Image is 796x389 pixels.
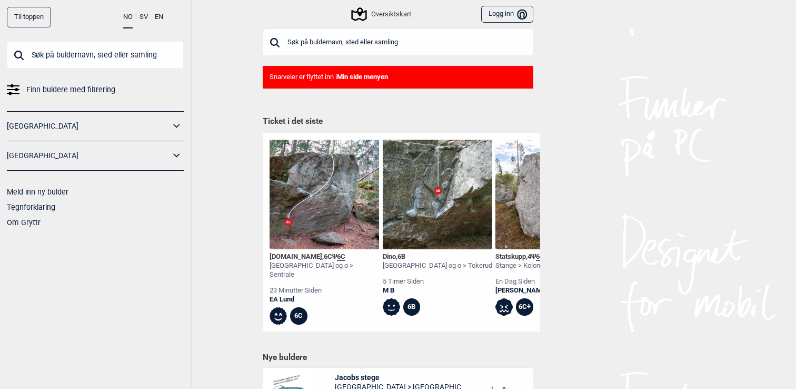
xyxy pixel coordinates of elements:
[335,373,465,382] span: Jacobs stege
[270,295,379,304] a: EA Lund
[403,298,421,316] div: 6B
[123,7,133,28] button: NO
[397,252,405,260] span: 6B
[337,73,388,81] b: Min side menyen
[536,252,548,261] span: 6C+
[263,352,533,363] h1: Nye buldere
[290,307,307,325] div: 6C
[7,41,184,69] input: Søk på buldernavn, sted eller samling
[495,277,553,286] div: en dag siden
[383,277,492,286] div: 5 timer siden
[270,252,379,261] div: [DOMAIN_NAME] , Ψ
[7,218,41,227] a: Om Gryttr
[7,119,170,134] a: [GEOGRAPHIC_DATA]
[270,140,379,249] img: 8A-nu 200828
[263,66,533,89] div: Snarveier er flyttet inn i
[324,252,332,260] span: 6C
[383,261,492,270] div: [GEOGRAPHIC_DATA] og o > Tokerud
[516,298,533,316] div: 6C+
[495,140,605,249] img: Statskupp
[7,7,51,27] div: Til toppen
[495,252,553,261] div: Statskupp , Ψ
[26,82,115,98] span: Finn buldere med filtrering
[140,7,148,27] button: SV
[270,286,379,295] div: 23 minutter siden
[155,7,163,27] button: EN
[7,82,184,98] a: Finn buldere med filtrering
[481,6,533,23] button: Logg inn
[337,252,345,261] span: 6C
[270,261,379,279] div: [GEOGRAPHIC_DATA] og o > Sentrale
[383,286,492,295] a: M B
[528,252,531,260] span: 4
[263,116,533,128] h1: Ticket i det siste
[383,252,492,261] div: Dino ,
[7,203,55,211] a: Tegnforklaring
[495,286,553,295] a: [PERSON_NAME]
[7,188,68,196] a: Meld inn ny bulder
[383,140,492,249] img: Dino_190322
[495,261,553,270] div: Stange > Kolomoen
[7,148,170,163] a: [GEOGRAPHIC_DATA]
[263,28,533,56] input: Søk på buldernavn, sted eller samling
[353,8,411,21] div: Oversiktskart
